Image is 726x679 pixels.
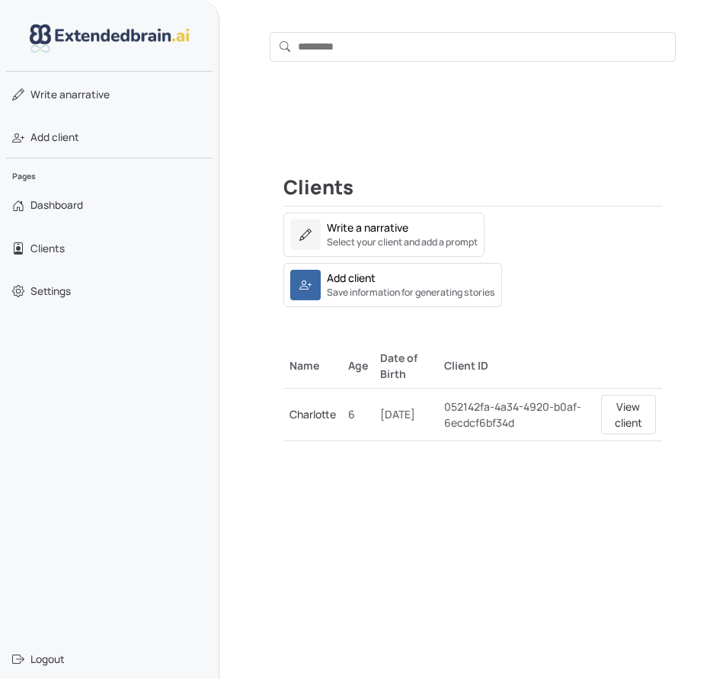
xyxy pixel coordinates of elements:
td: [DATE] [374,388,438,440]
a: View client [601,395,657,434]
h2: Clients [283,176,662,207]
td: 052142fa-4a34-4920-b0af-6ecdcf6bf34d [438,388,595,440]
small: Save information for generating stories [327,286,495,299]
th: Client ID [438,344,595,389]
div: Add client [327,270,376,286]
img: logo [30,24,190,53]
span: Dashboard [30,197,83,213]
th: Name [283,344,342,389]
td: 6 [342,388,374,440]
span: Write a [30,88,66,101]
a: Write a narrativeSelect your client and add a prompt [283,226,485,240]
a: Add clientSave information for generating stories [283,276,502,290]
span: narrative [30,87,110,102]
th: Age [342,344,374,389]
th: Date of Birth [374,344,438,389]
a: Charlotte [289,407,336,421]
span: Clients [30,241,65,256]
small: Select your client and add a prompt [327,235,478,249]
span: Logout [30,652,65,667]
span: Settings [30,283,71,299]
span: Add client [30,130,79,145]
div: Write a narrative [327,219,408,235]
